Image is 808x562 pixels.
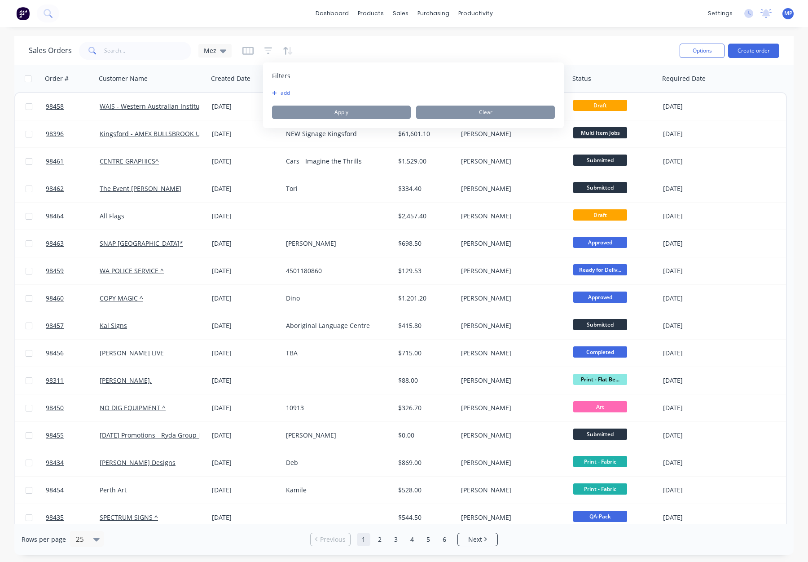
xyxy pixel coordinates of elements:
div: $544.50 [398,513,451,522]
span: 98459 [46,266,64,275]
a: Next page [458,535,497,544]
div: [PERSON_NAME] [286,239,386,248]
a: 98454 [46,477,100,504]
div: [PERSON_NAME] [461,184,561,193]
div: [DATE] [212,239,279,248]
div: [DATE] [663,458,734,467]
div: [DATE] [212,266,279,275]
button: Apply [272,106,411,119]
div: Kamile [286,486,386,495]
a: 98455 [46,422,100,449]
div: [DATE] [212,486,279,495]
div: [DATE] [663,129,734,138]
div: $1,529.00 [398,157,451,166]
a: Previous page [311,535,350,544]
span: Draft [573,100,627,111]
button: add [272,89,294,97]
a: 98462 [46,175,100,202]
div: [PERSON_NAME] [461,349,561,358]
a: dashboard [311,7,353,20]
span: Print - Flat Be... [573,374,627,385]
button: Clear [416,106,555,119]
div: $129.53 [398,266,451,275]
div: [DATE] [212,376,279,385]
span: 98434 [46,458,64,467]
div: [PERSON_NAME] [461,403,561,412]
div: [DATE] [663,513,734,522]
a: 98461 [46,148,100,175]
div: [DATE] [663,266,734,275]
a: [PERSON_NAME]. [100,376,152,385]
span: MP [784,9,792,18]
div: $715.00 [398,349,451,358]
span: 98458 [46,102,64,111]
span: Rows per page [22,535,66,544]
a: Kingsford - AMEX BULLSBROOK UNITY TRUST (AMEXBULL) ^ [100,129,278,138]
div: Cars - Imagine the Thrills [286,157,386,166]
span: Art [573,401,627,412]
div: productivity [454,7,497,20]
div: [DATE] [663,212,734,221]
div: Deb [286,458,386,467]
div: $334.40 [398,184,451,193]
span: Print - Fabric [573,483,627,495]
div: [DATE] [663,376,734,385]
div: Tori [286,184,386,193]
div: [DATE] [212,513,279,522]
span: 98311 [46,376,64,385]
div: [DATE] [212,129,279,138]
a: 98434 [46,449,100,476]
a: SPECTRUM SIGNS ^ [100,513,158,522]
span: 98456 [46,349,64,358]
div: $61,601.10 [398,129,451,138]
div: [PERSON_NAME] [461,266,561,275]
div: [DATE] [212,458,279,467]
span: Mez [204,46,216,55]
div: 4501180860 [286,266,386,275]
div: [DATE] [663,102,734,111]
span: Submitted [573,182,627,193]
ul: Pagination [307,533,501,546]
span: Print - Fabric [573,456,627,467]
a: Page 5 [422,533,435,546]
div: [DATE] [663,403,734,412]
div: TBA [286,349,386,358]
a: NO DIG EQUIPMENT ^ [100,403,166,412]
a: WAIS - Western Australian Institute of Sport [100,102,231,111]
div: NEW Signage Kingsford [286,129,386,138]
div: [DATE] [212,294,279,303]
img: Factory [16,7,30,20]
a: 98435 [46,504,100,531]
div: [PERSON_NAME] [461,486,561,495]
div: [DATE] [212,102,279,111]
div: [DATE] [663,431,734,440]
div: [DATE] [663,157,734,166]
span: Next [468,535,482,544]
span: Submitted [573,429,627,440]
span: QA-Pack [573,511,627,522]
div: sales [388,7,413,20]
a: All Flags [100,212,124,220]
a: 98311 [46,367,100,394]
span: Ready for Deliv... [573,264,627,275]
div: Required Date [662,74,706,83]
div: [DATE] [212,403,279,412]
span: Submitted [573,319,627,330]
div: [PERSON_NAME] [461,157,561,166]
div: [DATE] [212,431,279,440]
a: [PERSON_NAME] Designs [100,458,176,467]
a: CENTRE GRAPHICS^ [100,157,159,165]
a: 98450 [46,394,100,421]
a: 98456 [46,340,100,367]
input: Search... [104,42,192,60]
div: Created Date [211,74,250,83]
div: [PERSON_NAME] [461,212,561,221]
div: [DATE] [212,321,279,330]
div: $0.00 [398,431,451,440]
div: $88.00 [398,376,451,385]
div: [DATE] [212,212,279,221]
span: Submitted [573,155,627,166]
div: [PERSON_NAME] [461,129,561,138]
div: $326.70 [398,403,451,412]
a: WA POLICE SERVICE ^ [100,266,164,275]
